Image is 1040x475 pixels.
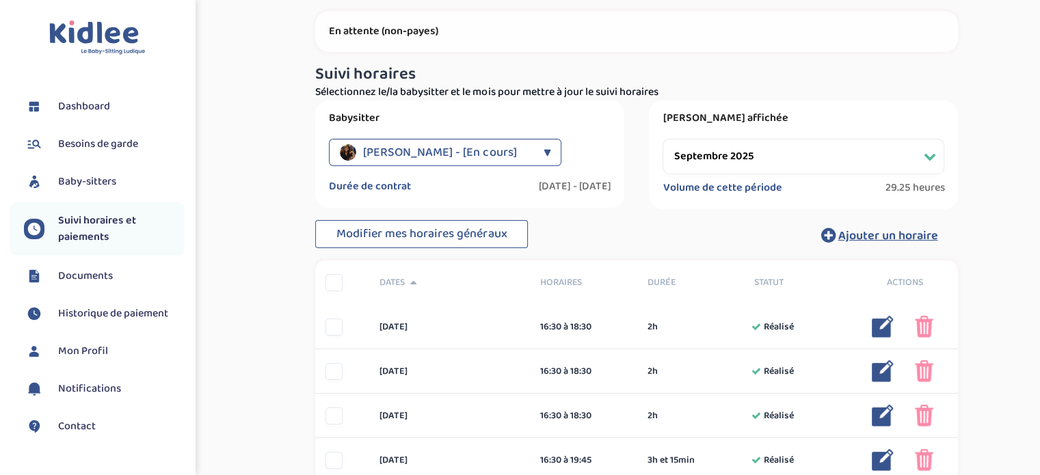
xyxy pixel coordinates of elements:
[58,268,113,284] span: Documents
[540,275,627,290] span: Horaires
[540,320,627,334] div: 16:30 à 18:30
[24,96,185,117] a: Dashboard
[663,181,782,195] label: Volume de cette période
[540,364,627,379] div: 16:30 à 18:30
[764,409,794,423] span: Réalisé
[647,453,694,467] span: 3h et 15min
[800,220,958,250] button: Ajouter un horaire
[58,213,185,245] span: Suivi horaires et paiements
[315,84,958,100] p: Sélectionnez le/la babysitter et le mois pour mettre à jour le suivi horaires
[329,25,944,38] p: En attente (non-payes)
[872,405,894,426] img: modifier_bleu.png
[915,449,933,471] img: poubelle_rose.png
[764,320,794,334] span: Réalisé
[369,364,530,379] div: [DATE]
[872,449,894,471] img: modifier_bleu.png
[872,316,894,338] img: modifier_bleu.png
[647,409,657,423] span: 2h
[540,409,627,423] div: 16:30 à 18:30
[24,219,44,239] img: suivihoraire.svg
[637,275,744,290] div: Durée
[24,341,185,362] a: Mon Profil
[744,275,851,290] div: Statut
[885,181,944,195] span: 29.25 heures
[647,320,657,334] span: 2h
[58,343,108,359] span: Mon Profil
[369,320,530,334] div: [DATE]
[58,136,138,152] span: Besoins de garde
[543,139,550,166] div: ▼
[340,144,356,161] img: avatar_dioum-farah_2025_09_03_13_16_32.png
[24,134,44,154] img: besoin.svg
[764,453,794,467] span: Réalisé
[538,180,611,193] label: [DATE] - [DATE]
[24,303,44,324] img: suivihoraire.svg
[24,172,185,192] a: Baby-sitters
[24,416,44,437] img: contact.svg
[24,134,185,154] a: Besoins de garde
[663,111,944,125] label: [PERSON_NAME] affichée
[915,405,933,426] img: poubelle_rose.png
[540,453,627,467] div: 16:30 à 19:45
[24,416,185,437] a: Contact
[49,21,146,55] img: logo.svg
[315,220,528,249] button: Modifier mes horaires généraux
[58,98,110,115] span: Dashboard
[24,266,44,286] img: documents.svg
[24,379,44,399] img: notification.svg
[764,364,794,379] span: Réalisé
[329,180,411,193] label: Durée de contrat
[369,409,530,423] div: [DATE]
[58,381,121,397] span: Notifications
[369,453,530,467] div: [DATE]
[872,360,894,382] img: modifier_bleu.png
[24,303,185,324] a: Historique de paiement
[58,306,168,322] span: Historique de paiement
[647,364,657,379] span: 2h
[58,418,96,435] span: Contact
[24,96,44,117] img: dashboard.svg
[915,360,933,382] img: poubelle_rose.png
[24,341,44,362] img: profil.svg
[369,275,530,290] div: Dates
[24,266,185,286] a: Documents
[24,379,185,399] a: Notifications
[851,275,959,290] div: Actions
[838,226,937,245] span: Ajouter un horaire
[24,213,185,245] a: Suivi horaires et paiements
[329,111,611,125] label: Babysitter
[24,172,44,192] img: babysitters.svg
[363,139,516,166] span: [PERSON_NAME] - [En cours]
[915,316,933,338] img: poubelle_rose.png
[315,66,958,83] h3: Suivi horaires
[58,174,116,190] span: Baby-sitters
[336,224,507,243] span: Modifier mes horaires généraux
